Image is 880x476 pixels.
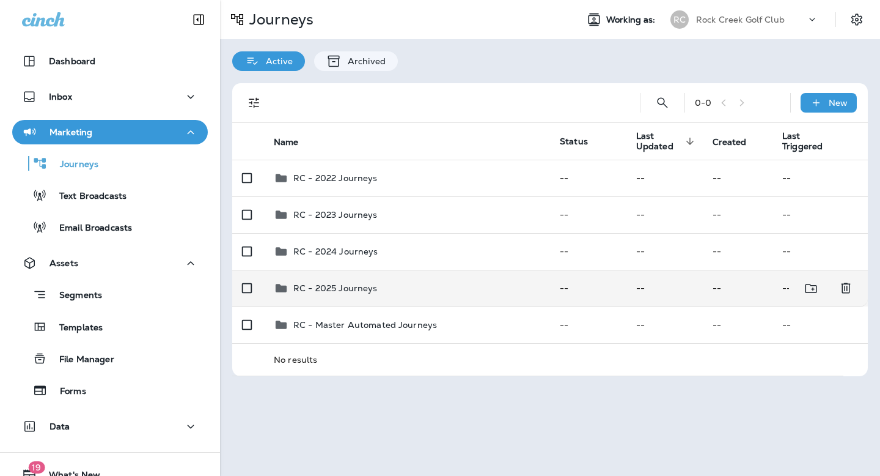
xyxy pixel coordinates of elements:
p: Segments [47,290,102,302]
span: Created [713,136,763,147]
div: 0 - 0 [695,98,711,108]
button: Move to folder [799,276,824,301]
p: Text Broadcasts [47,191,127,203]
span: Last Updated [636,131,698,152]
button: File Manager [12,346,208,371]
button: Delete [834,276,858,301]
button: Email Broadcasts [12,214,208,240]
p: New [829,98,848,108]
p: Inbox [49,92,72,102]
p: RC - 2025 Journeys [293,283,378,293]
p: File Manager [47,354,114,366]
td: -- [772,196,868,233]
td: -- [703,270,772,307]
p: RC - 2023 Journeys [293,210,378,220]
p: Email Broadcasts [47,223,132,234]
p: Data [50,422,70,431]
td: -- [703,307,772,343]
p: Templates [47,322,103,334]
span: Last Triggered [782,131,838,152]
button: Assets [12,251,208,275]
td: -- [703,233,772,270]
p: Assets [50,258,78,268]
td: No results [264,343,843,376]
button: Templates [12,314,208,340]
button: Forms [12,377,208,403]
p: Active [260,56,293,66]
td: -- [550,307,626,343]
td: -- [550,233,626,270]
button: Segments [12,281,208,308]
button: Data [12,414,208,439]
td: -- [550,270,626,307]
td: -- [550,196,626,233]
td: -- [626,160,703,196]
td: -- [772,270,843,307]
button: Collapse Sidebar [182,7,216,32]
button: Filters [242,91,266,115]
button: Journeys [12,151,208,176]
button: Text Broadcasts [12,182,208,208]
td: -- [772,307,868,343]
p: Dashboard [49,56,95,66]
span: Name [274,136,315,147]
span: 19 [28,461,45,474]
p: Journeys [48,159,98,171]
td: -- [626,307,703,343]
button: Settings [846,9,868,31]
p: Journeys [244,10,313,29]
td: -- [703,160,772,196]
span: Created [713,137,747,147]
p: Rock Creek Golf Club [696,15,785,24]
div: RC [670,10,689,29]
td: -- [550,160,626,196]
span: Status [560,136,588,147]
td: -- [626,270,703,307]
td: -- [626,233,703,270]
td: -- [626,196,703,233]
span: Name [274,137,299,147]
p: RC - Master Automated Journeys [293,320,437,330]
p: Forms [48,386,86,398]
span: Last Updated [636,131,682,152]
span: Last Triggered [782,131,823,152]
button: Search Journeys [650,91,675,115]
td: -- [772,160,868,196]
td: -- [703,196,772,233]
button: Marketing [12,120,208,144]
p: Marketing [50,127,92,137]
td: -- [772,233,868,270]
p: RC - 2022 Journeys [293,173,378,183]
button: Inbox [12,84,208,109]
span: Working as: [606,15,658,25]
p: RC - 2024 Journeys [293,247,378,256]
button: Dashboard [12,49,208,73]
p: Archived [342,56,386,66]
